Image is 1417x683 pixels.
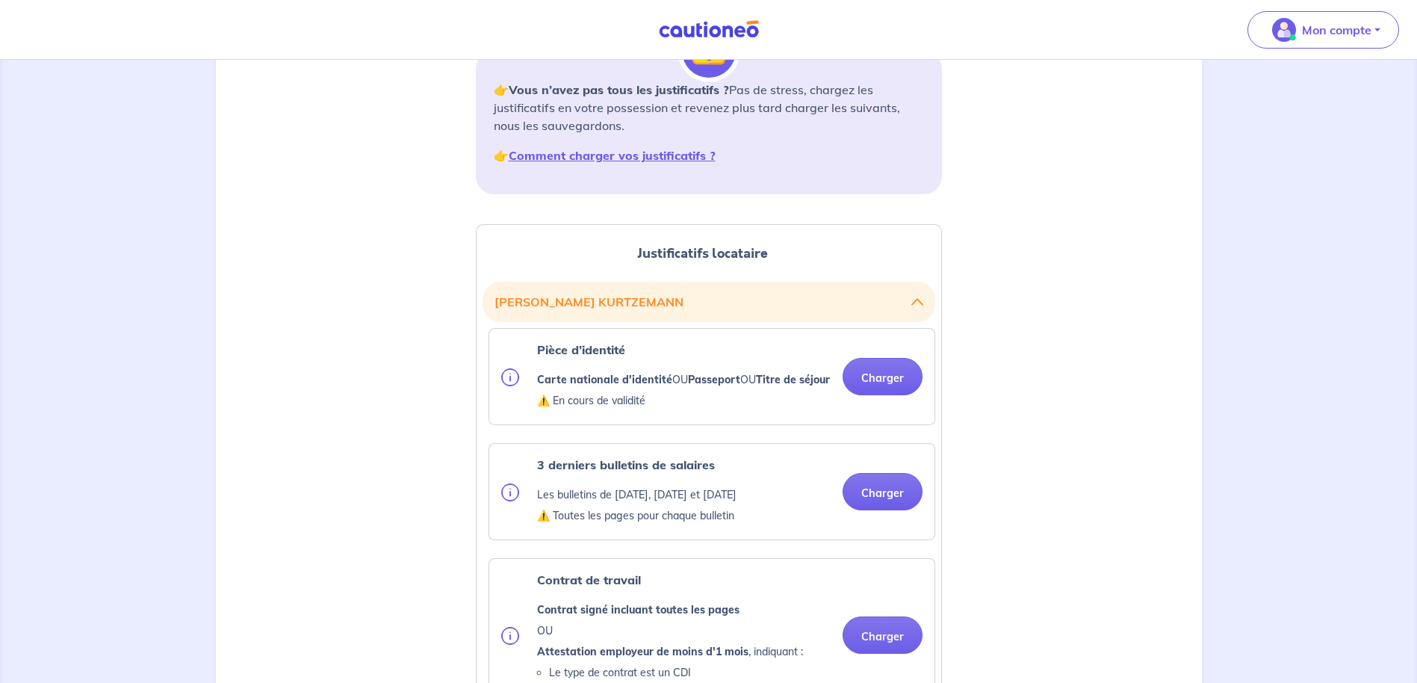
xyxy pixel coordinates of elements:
p: Mon compte [1302,21,1371,39]
strong: Vous n’avez pas tous les justificatifs ? [509,82,729,97]
span: Justificatifs locataire [637,244,768,263]
img: Cautioneo [653,20,765,39]
strong: 3 derniers bulletins de salaires [537,457,715,472]
p: 👉 [494,146,924,164]
button: Charger [843,473,923,510]
strong: Pièce d’identité [537,342,625,357]
strong: Contrat de travail [537,572,641,587]
button: Charger [843,358,923,395]
button: [PERSON_NAME] KURTZEMANN [494,288,923,316]
li: Le type de contrat est un CDI [549,664,803,682]
p: OU OU [537,371,830,389]
img: info.svg [501,483,519,501]
p: , indiquant : [537,643,803,661]
strong: Attestation employeur de moins d'1 mois [537,645,748,658]
div: categoryName: national-id, userCategory: cdi [489,328,935,425]
strong: Carte nationale d'identité [537,373,672,386]
img: illu_account_valid_menu.svg [1272,18,1296,42]
p: 👉 Pas de stress, chargez les justificatifs en votre possession et revenez plus tard charger les s... [494,81,924,135]
p: ⚠️ En cours de validité [537,392,830,410]
strong: Contrat signé incluant toutes les pages [537,603,739,616]
strong: Titre de séjour [756,373,830,386]
strong: Passeport [688,373,740,386]
button: Charger [843,616,923,654]
img: info.svg [501,368,519,386]
div: categoryName: pay-slip, userCategory: cdi [489,443,935,540]
p: Les bulletins de [DATE], [DATE] et [DATE] [537,486,737,504]
img: info.svg [501,627,519,645]
p: ⚠️ Toutes les pages pour chaque bulletin [537,507,737,525]
a: Comment charger vos justificatifs ? [509,148,716,163]
button: illu_account_valid_menu.svgMon compte [1247,11,1399,49]
p: OU [537,622,803,640]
